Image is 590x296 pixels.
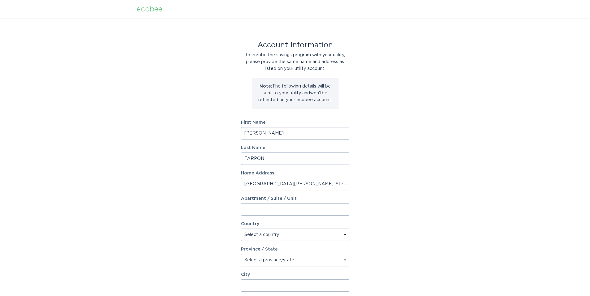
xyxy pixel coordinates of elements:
div: Account Information [241,42,349,49]
label: Home Address [241,171,349,175]
label: City [241,272,349,277]
p: The following details will be sent to your utility and won't be reflected on your ecobee account. [256,83,334,103]
label: Last Name [241,146,349,150]
div: ecobee [137,6,162,13]
label: First Name [241,120,349,125]
div: To enrol in the savings program with your utility, please provide the same name and address as li... [241,52,349,72]
label: Apartment / Suite / Unit [241,196,349,201]
strong: Note: [260,84,272,88]
label: Country [241,222,259,226]
label: Province / State [241,247,278,251]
